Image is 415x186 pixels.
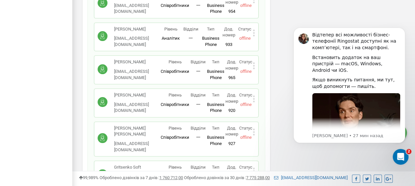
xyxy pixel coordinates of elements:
[162,36,180,41] span: Аналітик
[239,165,252,170] span: Статус
[225,59,238,71] span: Дод. номер
[114,92,161,98] p: [PERSON_NAME]
[169,126,182,131] span: Рівень
[114,59,161,65] p: [PERSON_NAME]
[191,93,206,97] span: Відділи
[159,175,183,180] u: 1 760 712,00
[191,126,206,131] span: Відділи
[224,75,239,81] p: 965
[196,135,200,140] span: 一
[212,93,219,97] span: Тип
[224,9,239,15] p: 954
[246,175,270,180] u: 7 775 288,00
[207,102,224,113] span: Business Phone
[114,102,161,114] p: [EMAIL_ADDRESS][DOMAIN_NAME]
[212,126,219,131] span: Тип
[100,175,183,180] span: Оброблено дзвінків за 7 днів :
[114,125,161,137] p: [PERSON_NAME] [PERSON_NAME]
[161,69,189,74] span: Співробітники
[114,164,161,171] p: Gritsenko Soft
[240,3,251,8] span: offline
[196,69,200,74] span: 一
[240,69,251,74] span: offline
[284,18,415,168] iframe: Intercom notifications сообщение
[114,26,161,32] p: [PERSON_NAME]
[189,36,193,41] span: 一
[274,175,348,180] a: [EMAIL_ADDRESS][DOMAIN_NAME]
[239,126,252,131] span: Статус
[224,141,239,147] p: 927
[191,59,206,64] span: Відділи
[207,27,215,31] span: Тип
[239,59,252,64] span: Статус
[169,59,182,64] span: Рівень
[222,27,235,38] span: Дод. номер
[196,102,200,107] span: 一
[164,27,177,31] span: Рівень
[184,175,270,180] span: Оброблено дзвінків за 30 днів :
[212,59,219,64] span: Тип
[114,35,161,48] p: [EMAIL_ADDRESS][DOMAIN_NAME]
[221,42,237,48] p: 933
[196,3,200,8] span: 一
[191,165,206,170] span: Відділи
[406,149,411,154] span: 2
[225,93,238,104] span: Дод. номер
[161,3,189,8] span: Співробітники
[207,69,224,80] span: Business Phone
[212,165,219,170] span: Тип
[238,27,251,31] span: Статус
[393,149,408,165] iframe: Intercom live chat
[207,3,224,14] span: Business Phone
[169,93,182,97] span: Рівень
[183,27,198,31] span: Відділи
[225,165,238,176] span: Дод. номер
[114,69,149,80] span: [EMAIL_ADDRESS][DOMAIN_NAME]
[239,93,252,97] span: Статус
[161,135,189,140] span: Співробітники
[224,108,239,114] p: 920
[225,126,238,137] span: Дод. номер
[239,36,251,41] span: offline
[114,3,149,14] span: [EMAIL_ADDRESS][DOMAIN_NAME]
[240,102,251,107] span: offline
[202,36,219,47] span: Business Phone
[161,102,189,107] span: Співробітники
[79,175,99,180] span: 99,989%
[169,165,182,170] span: Рівень
[240,135,251,140] span: offline
[207,135,224,146] span: Business Phone
[114,141,161,153] p: [EMAIL_ADDRESS][DOMAIN_NAME]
